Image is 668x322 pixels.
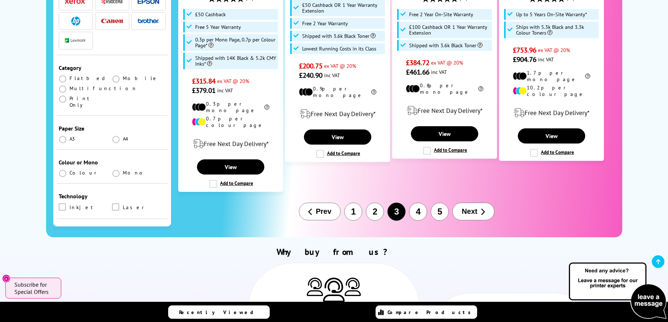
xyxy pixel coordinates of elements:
[59,159,166,166] div: Colour or Mono
[406,58,429,67] span: £384.72
[197,159,264,175] a: View
[289,104,386,124] div: modal_delivery
[182,134,279,154] div: modal_delivery
[123,136,129,142] span: A4
[209,180,253,188] label: Add to Compare
[70,95,112,108] span: Print Only
[304,129,371,145] a: View
[299,85,376,98] li: 0.9p per mono page
[530,149,574,157] label: Add to Compare
[302,2,384,14] span: £50 Cashback OR 1 Year Warranty Extension
[123,203,147,211] span: Laser
[406,67,429,77] span: £461.66
[299,61,322,71] span: £200.75
[101,19,123,23] img: Canon
[217,78,249,84] span: ex VAT @ 20%
[406,82,483,95] li: 0.8p per mono page
[409,43,483,48] span: Shipped with 3.6k Black Toner
[299,203,341,220] button: Prev
[516,24,597,36] span: Ships with 5.3k Black and 3.3k Colour Toners
[396,101,493,121] div: modal_delivery
[192,115,269,128] li: 0.7p per colour page
[192,76,215,86] span: £315.84
[99,16,125,26] button: Canon
[538,56,554,63] span: inc VAT
[302,33,376,39] span: Shipped with 3.6k Black Toner
[409,12,473,17] span: Free 2 Year On-Site Warranty
[344,203,362,221] button: 1
[195,55,277,67] span: Shipped with 14K Black & 5.2k CMY Inks*
[70,85,137,92] span: Multifunction
[409,203,427,221] button: 4
[513,45,536,55] span: £753.96
[409,24,490,36] span: £100 Cashback OR 1 Year Warranty Extension
[302,46,376,52] span: Lowest Running Costs in its Class
[567,261,668,321] img: Open Live Chat window
[431,69,447,75] span: inc VAT
[324,72,340,79] span: inc VAT
[366,203,384,221] button: 2
[179,309,261,316] span: Recently Viewed
[307,278,323,296] img: Printer Experts
[66,246,602,257] h2: Why buy from us?
[503,103,600,123] div: modal_delivery
[63,36,89,45] button: Lexmark
[376,305,477,319] a: Compare Products
[70,203,96,211] span: Inkjet
[2,274,10,283] button: Close
[59,64,166,71] div: Category
[14,281,54,295] span: Subscribe for Special Offers
[70,75,107,81] span: Flatbed
[423,147,467,155] label: Add to Compare
[431,203,449,221] button: 5
[462,207,477,216] span: Next
[538,47,570,53] span: ex VAT @ 20%
[316,150,360,158] label: Add to Compare
[518,128,585,144] a: View
[387,309,475,316] span: Compare Products
[195,37,277,48] span: 0.3p per Mono Page, 0.7p per Colour Page*
[411,126,478,141] a: View
[71,17,80,26] img: HP
[59,125,166,132] div: Paper Size
[63,16,89,26] button: HP
[138,18,159,23] img: Brother
[513,70,590,83] li: 1.7p per mono page
[59,193,166,200] div: Technology
[168,305,270,319] a: Recently Viewed
[70,136,76,142] span: A3
[302,21,348,26] span: Free 2 Year Warranty
[195,12,226,17] span: £50 Cashback
[70,169,99,176] span: Colour
[65,38,86,43] img: Lexmark
[135,16,161,26] button: Brother
[513,55,536,64] span: £904.76
[431,59,463,66] span: ex VAT @ 20%
[316,207,331,216] span: Prev
[123,169,147,176] span: Mono
[516,12,587,17] span: Up to 5 Years On-Site Warranty*
[192,101,269,114] li: 0.3p per mono page
[192,86,215,95] span: £379.01
[323,278,345,303] img: Printer Experts
[452,203,494,220] button: Next
[195,24,241,30] span: Free 5 Year Warranty
[345,278,361,296] img: Printer Experts
[299,71,322,80] span: £240.90
[123,75,158,81] span: Mobile
[513,84,590,97] li: 10.2p per colour page
[217,87,233,94] span: inc VAT
[324,62,356,69] span: ex VAT @ 20%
